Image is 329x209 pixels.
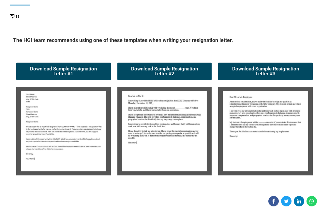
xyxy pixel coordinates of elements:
[117,63,212,80] a: Download Sample Resignation Letter #2
[218,63,313,80] a: Download Sample Resignation Letter #3
[13,37,316,46] h5: The HGI team recommends using one of these templates when writing your resignation letter.
[10,13,19,19] a: 0
[268,196,279,206] a: Share on Facebook
[125,67,204,76] span: Download Sample Resignation Letter #2
[281,196,292,206] a: Share on Twitter
[16,63,111,80] a: Download Sample Resignation Letter #1
[307,196,317,206] a: Share on WhatsApp
[294,196,304,206] a: Share on Linkedin
[226,67,305,76] span: Download Sample Resignation Letter #3
[24,67,103,76] span: Download Sample Resignation Letter #1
